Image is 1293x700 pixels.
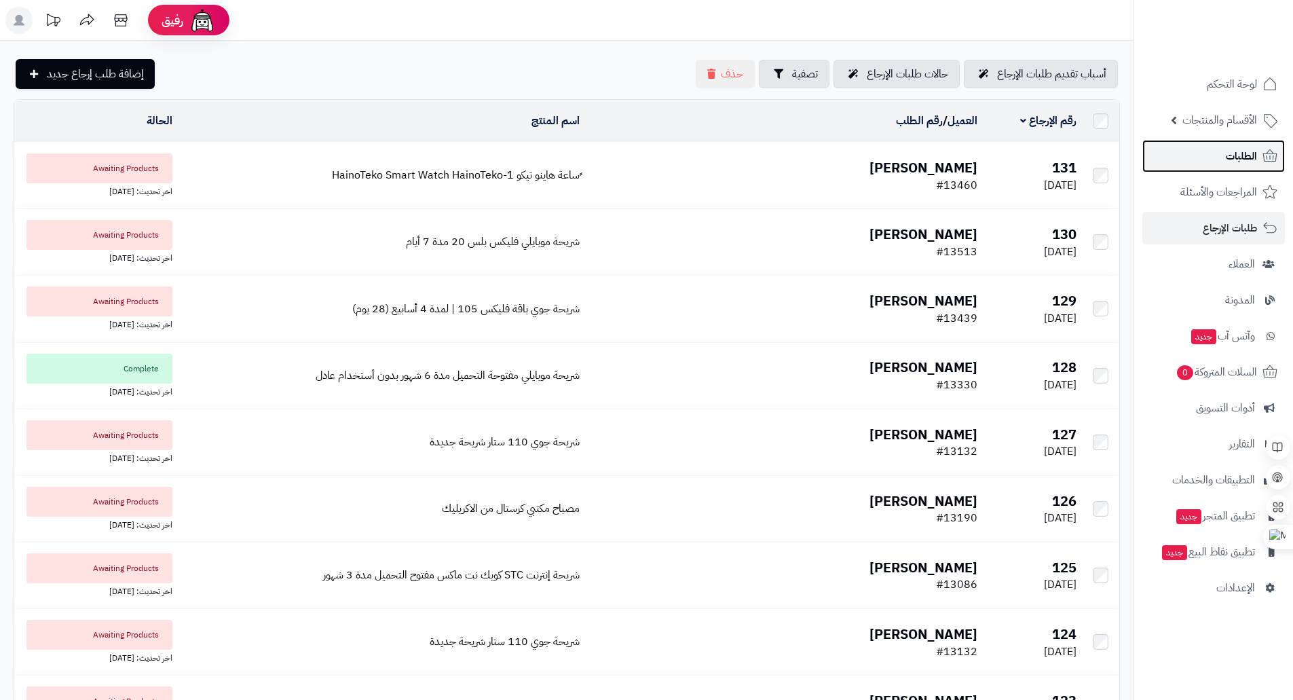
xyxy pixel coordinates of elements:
span: التطبيقات والخدمات [1172,471,1255,490]
b: [PERSON_NAME] [869,224,977,244]
a: شريحة جوي 110 ستار شريحة جديدة [430,434,580,450]
div: اخر تحديث: [DATE] [20,250,172,264]
span: وآتس آب [1190,327,1255,346]
span: إضافة طلب إرجاع جديد [47,66,144,82]
b: 124 [1052,624,1076,644]
a: شريحة جوي باقة فليكس 105 | لمدة 4 أسابيع (28 يوم) [352,301,580,317]
a: طلبات الإرجاع [1142,212,1285,244]
span: [DATE] [1044,310,1076,327]
a: تطبيق نقاط البيعجديد [1142,536,1285,568]
span: [DATE] [1044,244,1076,260]
button: حذف [696,60,755,88]
a: إضافة طلب إرجاع جديد [16,59,155,89]
span: Awaiting Products [26,487,172,517]
div: اخر تحديث: [DATE] [20,316,172,331]
b: 129 [1052,291,1076,311]
span: تصفية [792,66,818,82]
span: السلات المتروكة [1176,363,1257,382]
b: [PERSON_NAME] [869,491,977,511]
button: تصفية [759,60,829,88]
a: أدوات التسويق [1142,392,1285,424]
span: جديد [1176,509,1201,524]
a: تطبيق المتجرجديد [1142,500,1285,532]
span: المراجعات والأسئلة [1180,183,1257,202]
span: Awaiting Products [26,220,172,250]
a: أسباب تقديم طلبات الإرجاع [964,60,1118,88]
div: اخر تحديث: [DATE] [20,517,172,531]
a: ٍساعة هاينو تيكو HainoTeko Smart Watch HainoTeko-1 [332,167,580,183]
span: [DATE] [1044,443,1076,460]
span: حذف [721,66,743,82]
b: [PERSON_NAME] [869,624,977,644]
span: Awaiting Products [26,620,172,650]
a: الطلبات [1142,140,1285,172]
div: اخر تحديث: [DATE] [20,450,172,464]
span: [DATE] [1044,510,1076,526]
a: الحالة [147,113,172,129]
a: تحديثات المنصة [36,7,70,37]
span: الطلبات [1226,147,1257,166]
img: ai-face.png [189,7,216,34]
a: شريحة جوي 110 ستار شريحة جديدة [430,633,580,650]
span: Awaiting Products [26,553,172,583]
span: #13132 [936,644,977,660]
span: حالات طلبات الإرجاع [867,66,948,82]
span: شريحة موبايلي مفتوحة التحميل مدة 6 شهور بدون أستخدام عادل [316,367,580,384]
span: Awaiting Products [26,287,172,316]
span: طلبات الإرجاع [1203,219,1257,238]
b: [PERSON_NAME] [869,357,977,377]
span: #13513 [936,244,977,260]
span: [DATE] [1044,576,1076,593]
a: المراجعات والأسئلة [1142,176,1285,208]
a: لوحة التحكم [1142,68,1285,100]
div: اخر تحديث: [DATE] [20,183,172,198]
b: 130 [1052,224,1076,244]
span: العملاء [1229,255,1255,274]
b: 126 [1052,491,1076,511]
a: رقم الإرجاع [1020,113,1076,129]
b: 127 [1052,424,1076,445]
a: العميل [948,113,977,129]
a: رقم الطلب [896,113,943,129]
span: التقارير [1229,435,1255,454]
b: [PERSON_NAME] [869,557,977,578]
span: #13190 [936,510,977,526]
span: #13330 [936,377,977,393]
a: العملاء [1142,248,1285,280]
span: جديد [1191,329,1216,344]
span: جديد [1162,545,1187,560]
a: التطبيقات والخدمات [1142,464,1285,496]
span: [DATE] [1044,177,1076,194]
b: 128 [1052,357,1076,377]
span: أسباب تقديم طلبات الإرجاع [997,66,1106,82]
div: اخر تحديث: [DATE] [20,384,172,398]
span: Complete [26,354,172,384]
span: Awaiting Products [26,420,172,450]
span: الإعدادات [1216,578,1255,597]
span: المدونة [1225,291,1255,310]
span: تطبيق المتجر [1175,506,1255,526]
span: #13439 [936,310,977,327]
a: التقارير [1142,428,1285,460]
a: الإعدادات [1142,572,1285,604]
span: Awaiting Products [26,153,172,183]
span: [DATE] [1044,644,1076,660]
b: [PERSON_NAME] [869,424,977,445]
a: وآتس آبجديد [1142,320,1285,352]
span: شريحة موبايلي فليكس بلس 20 مدة 7 أيام [406,234,580,250]
a: حالات طلبات الإرجاع [833,60,960,88]
img: logo-2.png [1201,38,1280,67]
span: لوحة التحكم [1207,75,1257,94]
span: رفيق [162,12,183,29]
a: شريحة إنترنت STC كويك نت ماكس مفتوح التحميل مدة 3 شهور [323,567,580,583]
b: [PERSON_NAME] [869,158,977,178]
span: #13132 [936,443,977,460]
div: اخر تحديث: [DATE] [20,650,172,664]
b: 125 [1052,557,1076,578]
a: المدونة [1142,284,1285,316]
